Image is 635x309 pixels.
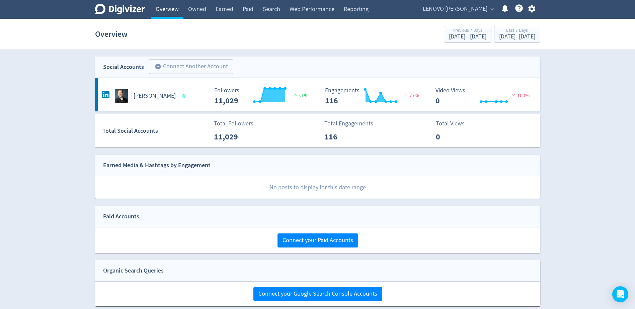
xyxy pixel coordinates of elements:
[449,28,486,34] div: Previous 7 Days
[277,233,358,247] button: Connect your Paid Accounts
[211,87,311,105] svg: Followers ---
[277,236,358,244] a: Connect your Paid Accounts
[134,92,176,100] h5: [PERSON_NAME]
[182,94,187,98] span: Data last synced: 8 Oct 2025, 11:01am (AEDT)
[103,161,211,170] div: Earned Media & Hashtags by Engagement
[510,92,530,99] span: 100%
[103,62,144,72] div: Social Accounts
[436,131,474,143] p: 0
[115,89,128,103] img: Luca Rossi undefined
[324,119,373,128] p: Total Engagements
[253,290,382,298] a: Connect your Google Search Console Accounts
[95,23,128,45] h1: Overview
[403,92,409,97] img: negative-performance.svg
[403,92,419,99] span: 77%
[432,87,533,105] svg: Video Views 0
[144,60,233,74] a: Connect Another Account
[292,92,308,99] span: <1%
[423,4,487,14] span: LENOVO [PERSON_NAME]
[95,176,540,199] p: No posts to display for this date range
[436,119,474,128] p: Total Views
[612,286,628,302] div: Open Intercom Messenger
[155,63,161,70] span: add_circle
[322,87,422,105] svg: Engagements 116
[95,78,540,111] a: Luca Rossi undefined[PERSON_NAME] Followers --- Followers 11,029 <1% Engagements 116 Engagements ...
[253,287,382,301] button: Connect your Google Search Console Accounts
[499,34,535,40] div: [DATE] - [DATE]
[214,131,252,143] p: 11,029
[103,212,139,221] div: Paid Accounts
[292,92,299,97] img: positive-performance.svg
[510,92,517,97] img: negative-performance.svg
[214,119,253,128] p: Total Followers
[499,28,535,34] div: Last 7 Days
[283,237,353,243] span: Connect your Paid Accounts
[258,291,377,297] span: Connect your Google Search Console Accounts
[489,6,495,12] span: expand_more
[149,59,233,74] button: Connect Another Account
[449,34,486,40] div: [DATE] - [DATE]
[494,26,540,42] button: Last 7 Days[DATE]- [DATE]
[103,266,164,276] div: Organic Search Queries
[102,126,209,136] div: Total Social Accounts
[324,131,363,143] p: 116
[420,4,495,14] button: LENOVO [PERSON_NAME]
[444,26,491,42] button: Previous 7 Days[DATE] - [DATE]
